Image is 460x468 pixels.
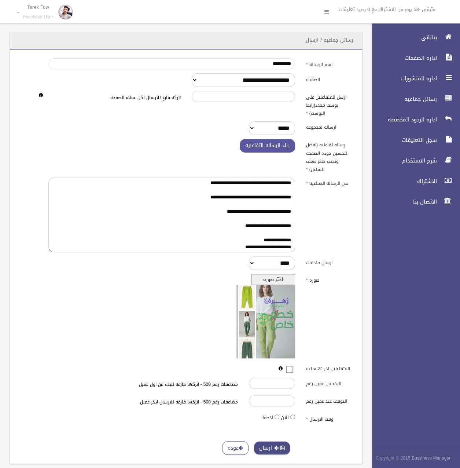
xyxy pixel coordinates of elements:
[366,194,460,210] a: الاتصال بنا
[375,454,410,462] span: Copyright © 2015
[301,413,358,423] label: وقت الارسال
[366,132,460,148] a: سجل التعليقات
[366,198,439,205] span: الاتصال بنا
[412,454,450,462] strong: Bussiness Manager
[301,178,358,188] label: نص الرساله الجماعيه
[236,285,295,358] img: معاينه الصوره
[254,441,290,455] button: ارسال
[366,95,439,103] span: رسائل جماعيه
[366,54,439,62] span: اداره الصفحات
[281,413,289,422] label: الان
[251,274,295,285] button: اختر صوره
[106,400,238,405] h6: مضاعفات رقم 500 - اتركها فارغه للارسال لاخر عميل
[366,111,460,128] a: اداره الردود المخصصه
[301,378,358,388] label: البدء من عميل رقم
[23,4,53,10] p: Tarek Tow
[366,34,439,41] span: بياناتى
[366,70,460,87] a: اداره المنشورات
[222,441,249,455] a: عوده
[366,116,439,123] span: اداره الردود المخصصه
[366,50,460,66] a: اداره الصفحات
[301,274,358,284] label: صوره
[297,33,362,47] header: رسائل جماعيه / ارسال
[366,29,460,45] a: بياناتى
[366,153,460,169] a: شرح الاستخدام
[301,58,358,69] label: اسم الرساله
[23,14,53,20] small: Facebook User
[301,121,358,132] label: ارساله لمجموعه
[240,139,295,153] button: بناء الرساله التفاعليه
[366,173,460,189] a: الاشتراك
[366,157,439,164] span: شرح الاستخدام
[301,395,358,406] label: التوقف عند عميل رقم
[366,178,439,185] span: الاشتراك
[301,256,358,267] label: ارسال ملحقات
[48,95,180,100] h6: اتركه فارغ للارسال لكل عملاء الصفحه
[106,382,238,387] h6: مضاعفات رقم 500 - اتركها فارغه للبدء من اول عميل
[301,139,358,173] label: رساله تفاعليه (افضل لتحسين جوده الصفحه وتجنب حظر ضعف التفاعل)
[366,75,439,82] span: اداره المنشورات
[262,413,273,422] label: لاحقا
[301,362,358,373] label: المتفاعلين اخر 24 ساعه
[301,91,358,117] label: ارسل للمتفاعلين على بوست محدد(رابط البوست)
[366,136,439,144] span: سجل التعليقات
[301,73,358,84] label: الصفحه
[366,91,460,107] a: رسائل جماعيه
